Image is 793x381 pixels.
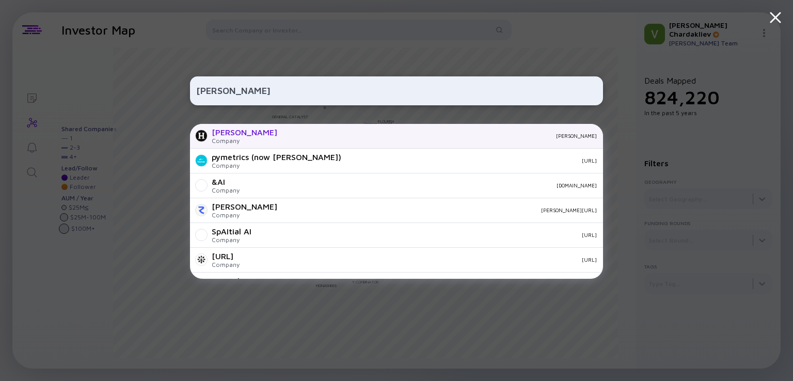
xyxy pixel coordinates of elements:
[212,251,240,261] div: [URL]
[212,137,277,145] div: Company
[350,157,597,164] div: [URL]
[248,182,597,188] div: [DOMAIN_NAME]
[248,257,597,263] div: [URL]
[212,211,277,219] div: Company
[212,276,250,285] div: Musical AI
[212,177,240,186] div: &AI
[212,162,341,169] div: Company
[212,236,251,244] div: Company
[212,152,341,162] div: pymetrics (now [PERSON_NAME])
[212,227,251,236] div: SpAItial AI
[286,133,597,139] div: [PERSON_NAME]
[260,232,597,238] div: [URL]
[212,202,277,211] div: [PERSON_NAME]
[212,186,240,194] div: Company
[196,82,597,100] input: Search Company or Investor...
[212,261,240,268] div: Company
[212,128,277,137] div: [PERSON_NAME]
[286,207,597,213] div: [PERSON_NAME][URL]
